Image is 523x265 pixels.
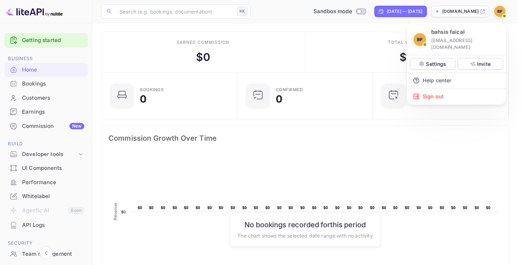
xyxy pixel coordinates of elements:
p: Invite [477,60,491,68]
img: bahsis faical [413,33,426,46]
p: Settings [426,60,446,68]
div: Help center [407,73,506,88]
div: Sign out [407,89,506,104]
p: [EMAIL_ADDRESS][DOMAIN_NAME] [431,37,500,51]
p: bahsis faical [431,28,465,36]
